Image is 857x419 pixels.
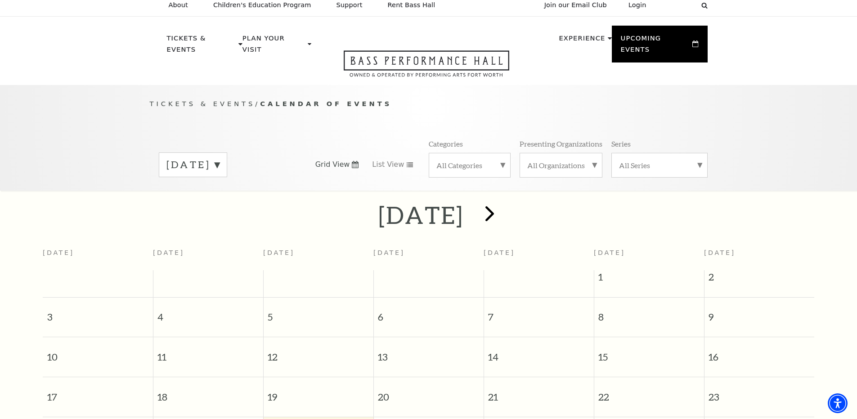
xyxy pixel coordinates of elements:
p: Rent Bass Hall [388,1,435,9]
p: About [169,1,188,9]
span: 19 [264,377,373,408]
span: 5 [264,298,373,329]
span: [DATE] [704,249,736,256]
span: 9 [704,298,815,329]
p: Presenting Organizations [520,139,602,148]
p: Experience [559,33,605,49]
span: [DATE] [594,249,625,256]
p: Plan Your Visit [242,33,305,60]
span: 15 [594,337,704,368]
p: / [150,98,708,110]
a: Open this option [311,50,542,85]
span: 1 [594,270,704,288]
p: Tickets & Events [167,33,237,60]
span: 6 [374,298,484,329]
label: [DATE] [166,158,220,172]
h2: [DATE] [378,201,463,229]
span: 8 [594,298,704,329]
p: Children's Education Program [213,1,311,9]
label: All Series [619,160,700,170]
span: 4 [153,298,263,329]
span: 10 [43,337,153,368]
p: Categories [429,139,463,148]
span: 14 [484,337,594,368]
span: 21 [484,377,594,408]
div: Accessibility Menu [828,393,848,413]
th: [DATE] [153,244,263,270]
span: 3 [43,298,153,329]
th: [DATE] [484,244,594,270]
span: 18 [153,377,263,408]
span: Calendar of Events [260,100,392,107]
span: 17 [43,377,153,408]
th: [DATE] [373,244,484,270]
p: Series [611,139,631,148]
span: 12 [264,337,373,368]
span: 23 [704,377,815,408]
button: next [472,199,505,231]
span: 13 [374,337,484,368]
p: Support [337,1,363,9]
p: Upcoming Events [621,33,691,60]
span: 2 [704,270,815,288]
span: Grid View [315,160,350,169]
label: All Organizations [527,160,595,170]
span: Tickets & Events [150,100,256,107]
span: 11 [153,337,263,368]
label: All Categories [436,160,503,170]
span: 20 [374,377,484,408]
th: [DATE] [263,244,373,270]
select: Select: [661,1,693,9]
span: List View [372,160,404,169]
span: 22 [594,377,704,408]
span: 16 [704,337,815,368]
span: 7 [484,298,594,329]
th: [DATE] [43,244,153,270]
